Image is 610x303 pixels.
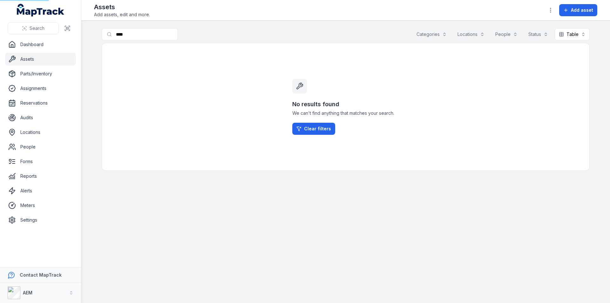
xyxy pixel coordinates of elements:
button: Add asset [559,4,597,16]
a: Forms [5,155,76,168]
a: Assets [5,53,76,65]
a: Meters [5,199,76,212]
span: Search [30,25,44,31]
h2: Assets [94,3,150,11]
a: Assignments [5,82,76,95]
button: Status [524,28,552,40]
a: People [5,141,76,153]
a: Reservations [5,97,76,109]
span: Add assets, edit and more. [94,11,150,18]
span: We can't find anything that matches your search. [292,110,399,116]
a: Clear filters [292,123,335,135]
a: Dashboard [5,38,76,51]
strong: AEM [23,290,32,295]
a: Audits [5,111,76,124]
button: People [491,28,522,40]
a: MapTrack [17,4,64,17]
a: Alerts [5,184,76,197]
a: Reports [5,170,76,182]
a: Parts/Inventory [5,67,76,80]
button: Search [8,22,59,34]
strong: Contact MapTrack [20,272,62,278]
button: Table [555,28,590,40]
h3: No results found [292,100,399,109]
a: Locations [5,126,76,139]
a: Settings [5,214,76,226]
span: Add asset [571,7,593,13]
